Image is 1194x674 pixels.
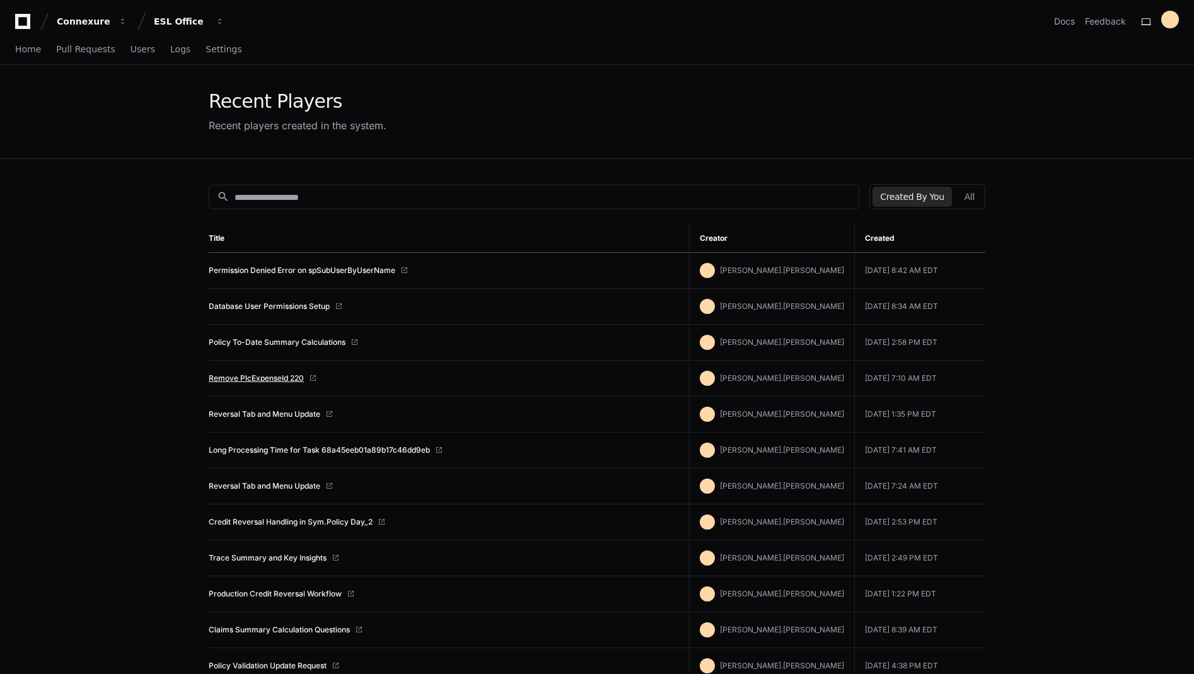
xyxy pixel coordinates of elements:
[209,481,320,491] a: Reversal Tab and Menu Update
[209,224,689,253] th: Title
[209,265,395,276] a: Permission Denied Error on spSubUserByUserName
[957,187,982,207] button: All
[130,35,155,64] a: Users
[872,187,951,207] button: Created By You
[209,517,373,527] a: Credit Reversal Handling in Sym.Policy Day_2
[854,289,985,325] td: [DATE] 8:34 AM EDT
[1054,15,1075,28] a: Docs
[209,661,327,671] a: Policy Validation Update Request
[854,540,985,576] td: [DATE] 2:49 PM EDT
[854,253,985,289] td: [DATE] 8:42 AM EDT
[854,224,985,253] th: Created
[209,118,386,133] div: Recent players created in the system.
[209,301,330,311] a: Database User Permissions Setup
[15,35,41,64] a: Home
[57,15,111,28] div: Connexure
[720,517,844,526] span: [PERSON_NAME].[PERSON_NAME]
[720,589,844,598] span: [PERSON_NAME].[PERSON_NAME]
[720,661,844,670] span: [PERSON_NAME].[PERSON_NAME]
[854,361,985,397] td: [DATE] 7:10 AM EDT
[720,265,844,275] span: [PERSON_NAME].[PERSON_NAME]
[209,553,327,563] a: Trace Summary and Key Insights
[209,373,304,383] a: Remove PlcExpenseId 220
[209,589,342,599] a: Production Credit Reversal Workflow
[206,45,241,53] span: Settings
[854,612,985,648] td: [DATE] 8:39 AM EDT
[209,90,386,113] div: Recent Players
[854,397,985,433] td: [DATE] 1:35 PM EDT
[206,35,241,64] a: Settings
[854,576,985,612] td: [DATE] 1:22 PM EDT
[209,409,320,419] a: Reversal Tab and Menu Update
[720,553,844,562] span: [PERSON_NAME].[PERSON_NAME]
[720,625,844,634] span: [PERSON_NAME].[PERSON_NAME]
[130,45,155,53] span: Users
[15,45,41,53] span: Home
[209,625,350,635] a: Claims Summary Calculation Questions
[689,224,854,253] th: Creator
[720,373,844,383] span: [PERSON_NAME].[PERSON_NAME]
[854,325,985,361] td: [DATE] 2:58 PM EDT
[720,481,844,491] span: [PERSON_NAME].[PERSON_NAME]
[720,409,844,419] span: [PERSON_NAME].[PERSON_NAME]
[170,45,190,53] span: Logs
[854,433,985,468] td: [DATE] 7:41 AM EDT
[52,10,132,33] button: Connexure
[854,504,985,540] td: [DATE] 2:53 PM EDT
[149,10,229,33] button: ESL Office
[854,468,985,504] td: [DATE] 7:24 AM EDT
[56,45,115,53] span: Pull Requests
[56,35,115,64] a: Pull Requests
[209,337,345,347] a: Policy To-Date Summary Calculations
[209,445,430,455] a: Long Processing Time for Task 68a45eeb01a89b17c46dd9eb
[720,337,844,347] span: [PERSON_NAME].[PERSON_NAME]
[720,445,844,455] span: [PERSON_NAME].[PERSON_NAME]
[154,15,208,28] div: ESL Office
[720,301,844,311] span: [PERSON_NAME].[PERSON_NAME]
[217,190,229,203] mat-icon: search
[1085,15,1126,28] button: Feedback
[170,35,190,64] a: Logs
